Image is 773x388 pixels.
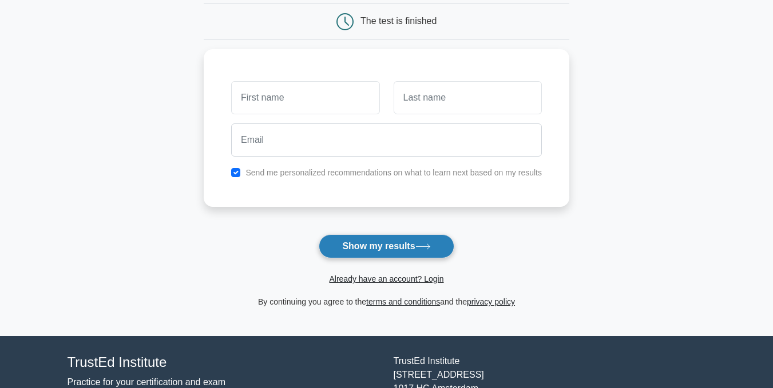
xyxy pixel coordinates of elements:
a: privacy policy [467,297,515,306]
div: The test is finished [360,16,437,26]
input: First name [231,81,379,114]
h4: TrustEd Institute [68,354,380,371]
button: Show my results [319,234,454,258]
a: terms and conditions [366,297,440,306]
a: Already have an account? Login [329,274,443,283]
a: Practice for your certification and exam [68,377,226,387]
label: Send me personalized recommendations on what to learn next based on my results [245,168,542,177]
input: Email [231,123,542,157]
input: Last name [394,81,542,114]
div: By continuing you agree to the and the [197,295,576,309]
